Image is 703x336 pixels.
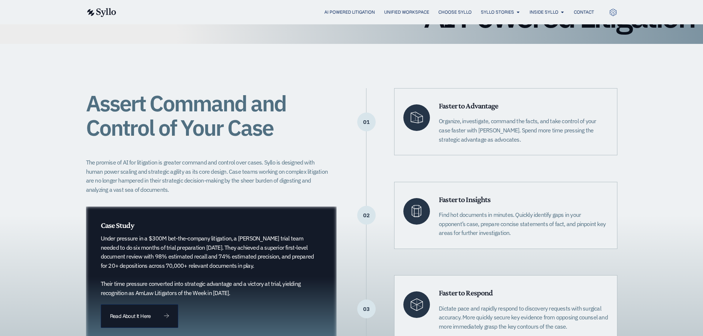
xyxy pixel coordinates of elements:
p: Organize, investigate, command the facts, and take control of your case faster with [PERSON_NAME]... [439,117,608,144]
span: Faster to Insights [439,195,490,204]
a: Choose Syllo [438,9,472,15]
span: Faster to Advantage [439,101,498,110]
a: Inside Syllo [530,9,558,15]
p: Under pressure in a $300M bet-the-company litigation, a [PERSON_NAME] trial team needed to do six... [101,234,314,297]
a: AI Powered Litigation [324,9,375,15]
span: Faster to Respond [439,288,493,297]
p: Dictate pace and rapidly respond to discovery requests with surgical accuracy. More quickly secur... [439,304,608,331]
span: Assert Command and Control of Your Case [86,89,286,142]
div: Menu Toggle [131,9,594,16]
p: 02 [357,215,376,216]
a: Contact [574,9,594,15]
span: Read About It Here [110,314,151,319]
p: Find hot documents in minutes. Quickly identify gaps in your opponent’s case, prepare concise sta... [439,210,608,238]
a: Unified Workspace [384,9,429,15]
a: Read About It Here [101,304,178,328]
nav: Menu [131,9,594,16]
p: The promise of AI for litigation is greater command and control over cases. Syllo is designed wit... [86,158,332,194]
a: Syllo Stories [481,9,514,15]
span: Case Study [101,221,134,230]
img: syllo [86,8,116,17]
